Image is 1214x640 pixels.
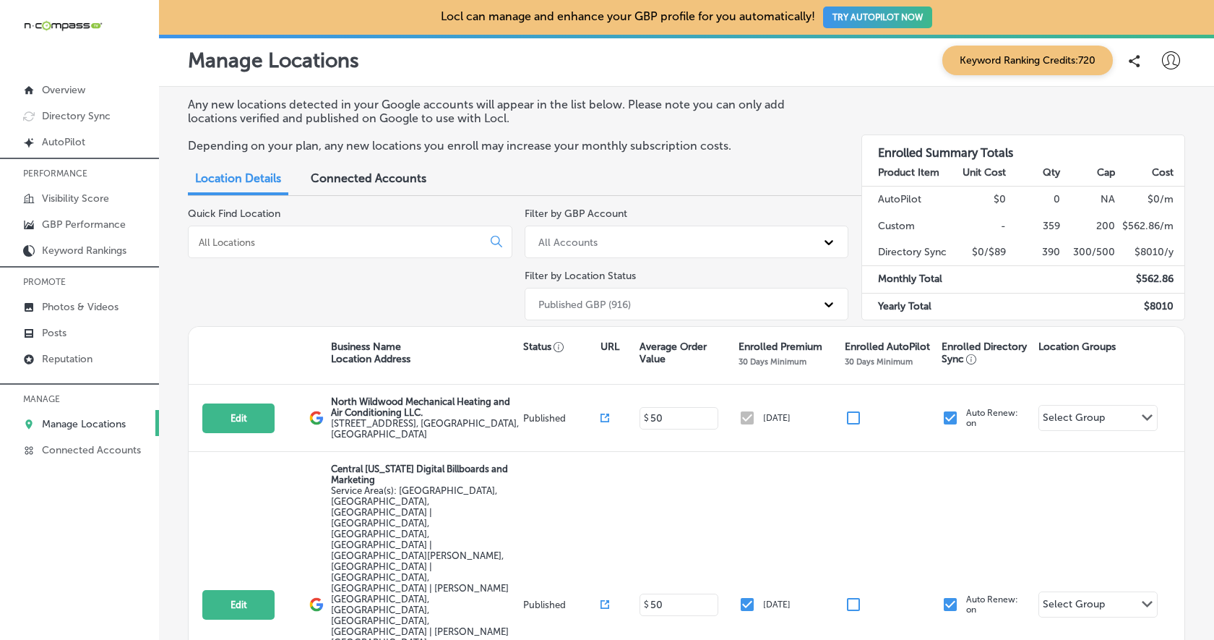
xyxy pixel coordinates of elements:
[42,327,66,339] p: Posts
[42,192,109,205] p: Visibility Score
[1116,266,1184,293] td: $ 562.86
[1007,239,1061,266] td: 390
[952,160,1007,187] th: Unit Cost
[1007,213,1061,239] td: 359
[331,418,520,440] label: [STREET_ADDRESS] , [GEOGRAPHIC_DATA], [GEOGRAPHIC_DATA]
[42,444,141,456] p: Connected Accounts
[966,594,1018,615] p: Auto Renew: on
[1116,160,1184,187] th: Cost
[42,301,119,313] p: Photos & Videos
[600,341,619,353] p: URL
[952,187,1007,213] td: $0
[523,341,600,353] p: Status
[23,19,103,33] img: 660ab0bf-5cc7-4cb8-ba1c-48b5ae0f18e60NCTV_CLogo_TV_Black_-500x88.png
[1061,187,1115,213] td: NA
[1043,411,1105,428] div: Select Group
[202,404,275,433] button: Edit
[525,208,627,220] label: Filter by GBP Account
[763,600,791,610] p: [DATE]
[845,357,913,367] p: 30 Days Minimum
[331,341,410,365] p: Business Name Location Address
[525,270,636,282] label: Filter by Location Status
[42,84,85,96] p: Overview
[523,413,600,424] p: Published
[309,411,324,425] img: logo
[1061,160,1115,187] th: Cap
[188,139,836,153] p: Depending on your plan, any new locations you enroll may increase your monthly subscription costs.
[1043,598,1105,615] div: Select Group
[1116,293,1184,320] td: $ 8010
[188,98,836,125] p: Any new locations detected in your Google accounts will appear in the list below. Please note you...
[1116,239,1184,266] td: $ 8010 /y
[966,408,1018,428] p: Auto Renew: on
[739,341,822,353] p: Enrolled Premium
[195,171,281,185] span: Location Details
[644,413,649,423] p: $
[1116,213,1184,239] td: $ 562.86 /m
[202,590,275,620] button: Edit
[845,341,930,353] p: Enrolled AutoPilot
[1061,213,1115,239] td: 200
[878,166,939,179] strong: Product Item
[739,357,806,367] p: 30 Days Minimum
[862,293,952,320] td: Yearly Total
[862,213,952,239] td: Custom
[538,236,598,248] div: All Accounts
[311,171,426,185] span: Connected Accounts
[1007,187,1061,213] td: 0
[1038,341,1116,353] p: Location Groups
[331,396,520,418] p: North Wildwood Mechanical Heating and Air Conditioning LLC.
[644,600,649,610] p: $
[523,600,600,610] p: Published
[188,48,359,72] p: Manage Locations
[862,239,952,266] td: Directory Sync
[823,7,932,28] button: TRY AUTOPILOT NOW
[952,239,1007,266] td: $0/$89
[1007,160,1061,187] th: Qty
[42,418,126,430] p: Manage Locations
[538,298,631,310] div: Published GBP (916)
[42,110,111,122] p: Directory Sync
[42,244,126,257] p: Keyword Rankings
[1061,239,1115,266] td: 300/500
[188,208,280,220] label: Quick Find Location
[942,46,1113,75] span: Keyword Ranking Credits: 720
[309,597,324,612] img: logo
[197,236,479,249] input: All Locations
[942,341,1031,365] p: Enrolled Directory Sync
[42,218,126,231] p: GBP Performance
[331,464,520,485] p: Central [US_STATE] Digital Billboards and Marketing
[862,135,1185,160] h3: Enrolled Summary Totals
[42,136,85,148] p: AutoPilot
[42,353,92,365] p: Reputation
[1116,187,1184,213] td: $ 0 /m
[952,213,1007,239] td: -
[862,187,952,213] td: AutoPilot
[862,266,952,293] td: Monthly Total
[763,413,791,423] p: [DATE]
[640,341,731,365] p: Average Order Value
